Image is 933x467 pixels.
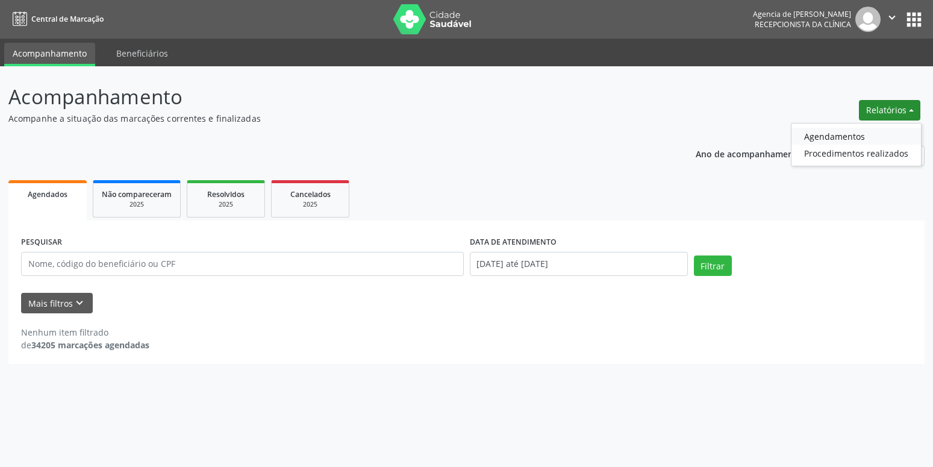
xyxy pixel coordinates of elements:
a: Agendamentos [791,128,921,145]
img: img [855,7,881,32]
i: keyboard_arrow_down [73,296,86,310]
ul: Relatórios [791,123,922,166]
span: Agendados [28,189,67,199]
button: Relatórios [859,100,920,121]
p: Acompanhamento [8,82,650,112]
button: Filtrar [694,255,732,276]
label: PESQUISAR [21,233,62,252]
span: Recepcionista da clínica [755,19,851,30]
p: Ano de acompanhamento [696,146,802,161]
button: apps [903,9,925,30]
a: Beneficiários [108,43,176,64]
span: Não compareceram [102,189,172,199]
span: Resolvidos [207,189,245,199]
p: Acompanhe a situação das marcações correntes e finalizadas [8,112,650,125]
a: Procedimentos realizados [791,145,921,161]
div: Agencia de [PERSON_NAME] [753,9,851,19]
span: Cancelados [290,189,331,199]
i:  [885,11,899,24]
div: 2025 [196,200,256,209]
span: Central de Marcação [31,14,104,24]
strong: 34205 marcações agendadas [31,339,149,351]
div: 2025 [280,200,340,209]
div: 2025 [102,200,172,209]
a: Acompanhamento [4,43,95,66]
div: de [21,339,149,351]
input: Nome, código do beneficiário ou CPF [21,252,464,276]
input: Selecione um intervalo [470,252,688,276]
label: DATA DE ATENDIMENTO [470,233,557,252]
button: Mais filtroskeyboard_arrow_down [21,293,93,314]
a: Central de Marcação [8,9,104,29]
div: Nenhum item filtrado [21,326,149,339]
button:  [881,7,903,32]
